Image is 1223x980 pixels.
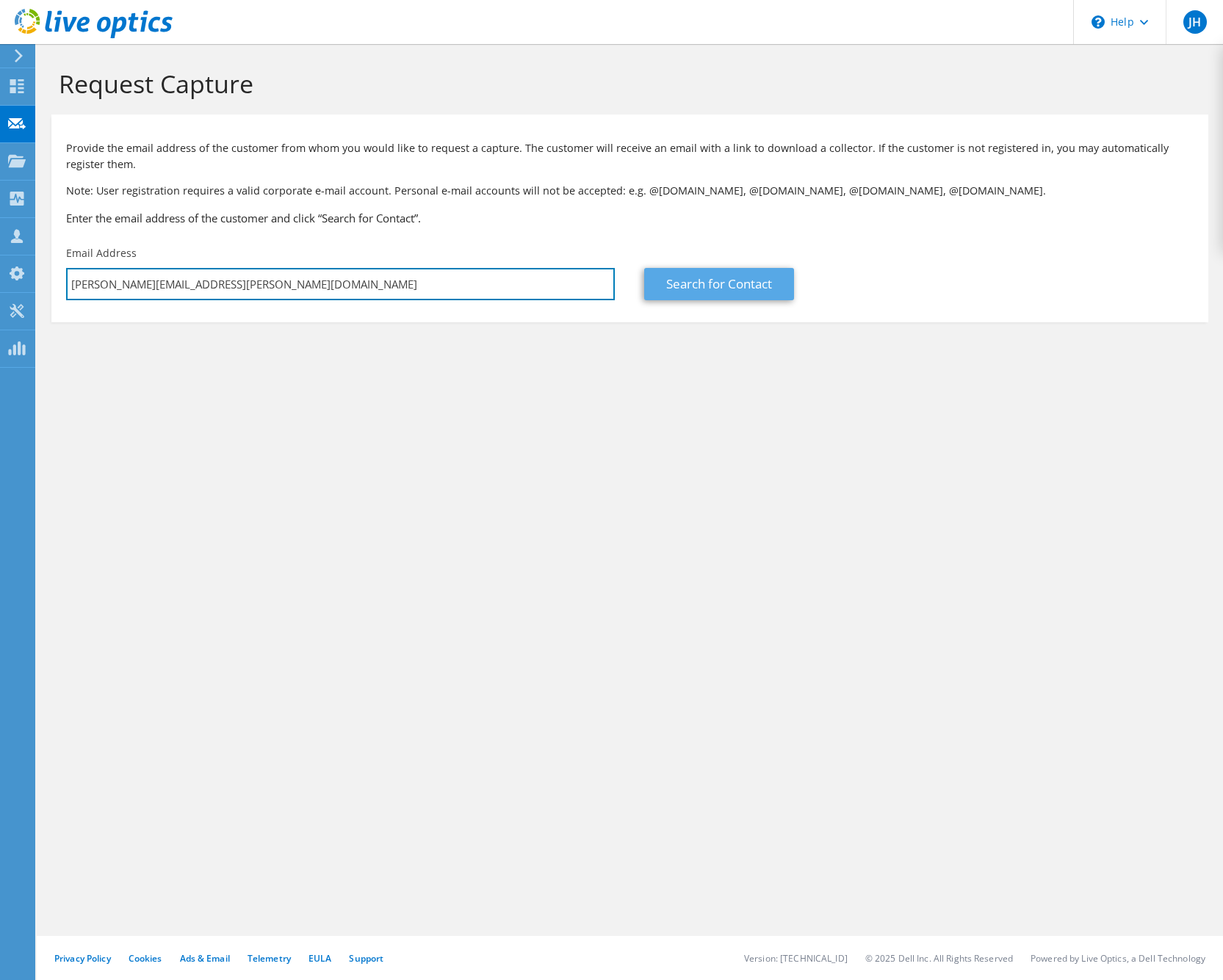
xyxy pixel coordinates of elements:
span: JH [1183,10,1207,34]
a: EULA [309,952,331,965]
p: Note: User registration requires a valid corporate e-mail account. Personal e-mail accounts will ... [66,183,1194,199]
li: Version: [TECHNICAL_ID] [744,952,848,965]
a: Cookies [129,952,162,965]
a: Support [349,952,383,965]
h3: Enter the email address of the customer and click “Search for Contact”. [66,210,1194,226]
a: Search for Contact [644,268,794,300]
li: Powered by Live Optics, a Dell Technology [1031,952,1205,965]
p: Provide the email address of the customer from whom you would like to request a capture. The cust... [66,140,1194,173]
svg: \n [1092,15,1105,29]
a: Privacy Policy [54,952,111,965]
a: Ads & Email [180,952,230,965]
a: Telemetry [248,952,291,965]
h1: Request Capture [59,68,1194,99]
li: © 2025 Dell Inc. All Rights Reserved [865,952,1013,965]
label: Email Address [66,246,137,261]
